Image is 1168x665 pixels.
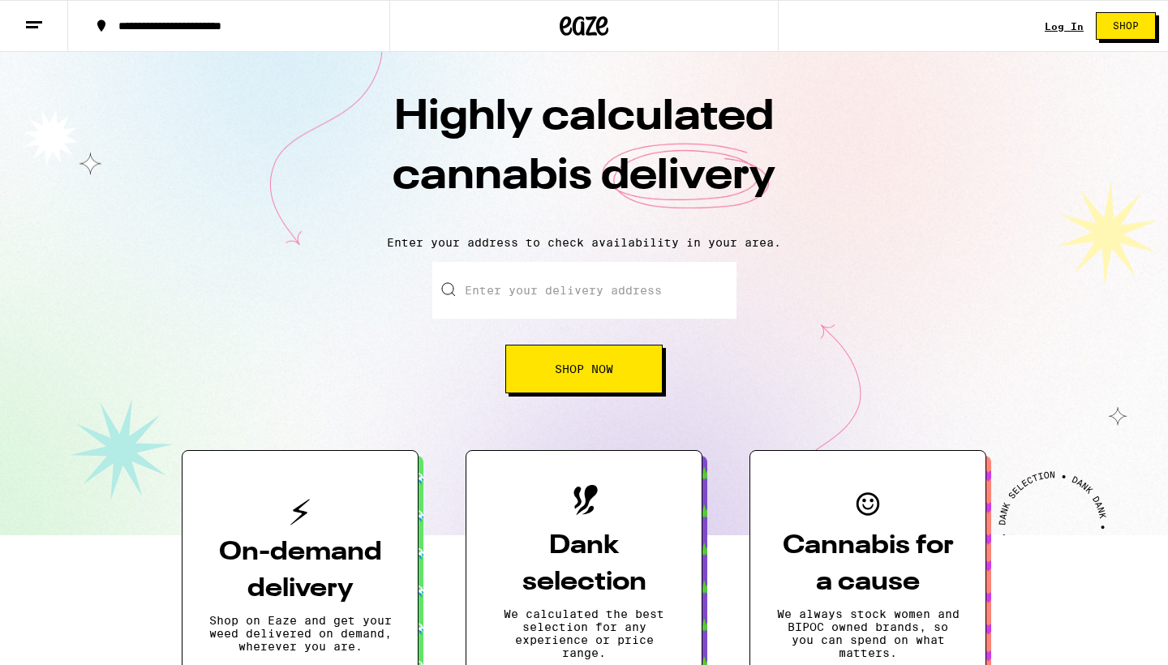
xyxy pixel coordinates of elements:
[1096,12,1156,40] button: Shop
[776,607,960,659] p: We always stock women and BIPOC owned brands, so you can spend on what matters.
[208,614,392,653] p: Shop on Eaze and get your weed delivered on demand, wherever you are.
[505,345,663,393] button: Shop Now
[492,607,676,659] p: We calculated the best selection for any experience or price range.
[16,236,1152,249] p: Enter your address to check availability in your area.
[1113,21,1139,31] span: Shop
[776,528,960,601] h3: Cannabis for a cause
[555,363,613,375] span: Shop Now
[300,88,868,223] h1: Highly calculated cannabis delivery
[1045,21,1084,32] div: Log In
[208,534,392,607] h3: On-demand delivery
[432,262,736,319] input: Enter your delivery address
[492,528,676,601] h3: Dank selection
